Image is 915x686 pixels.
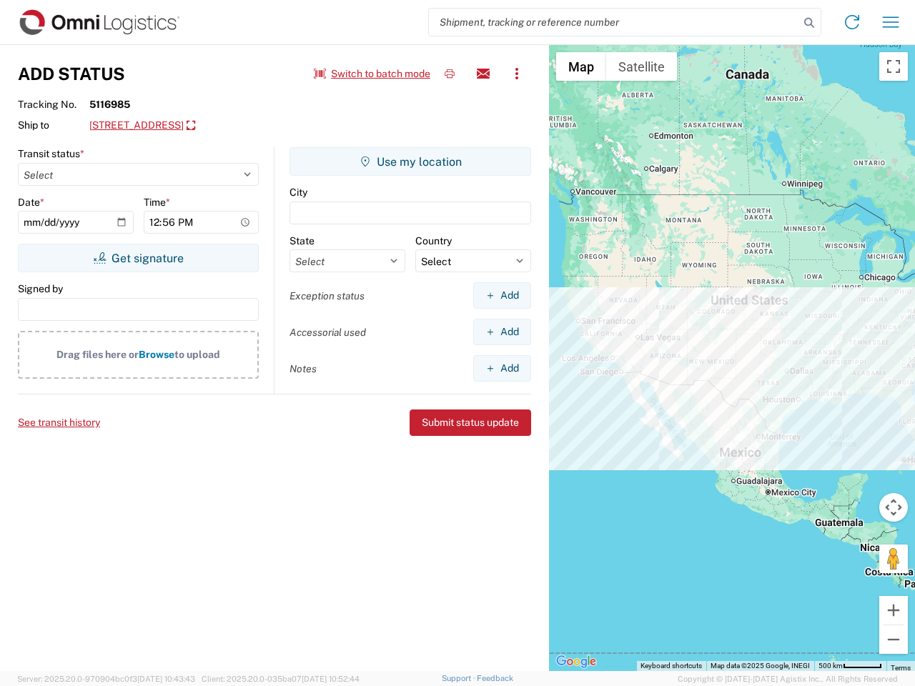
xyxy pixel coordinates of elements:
[18,411,100,434] button: See transit history
[473,355,531,382] button: Add
[290,234,315,247] label: State
[553,652,600,671] a: Open this area in Google Maps (opens a new window)
[415,234,452,247] label: Country
[18,244,259,272] button: Get signature
[879,596,908,625] button: Zoom in
[473,319,531,345] button: Add
[891,664,911,672] a: Terms
[553,652,600,671] img: Google
[814,661,886,671] button: Map Scale: 500 km per 51 pixels
[290,289,365,302] label: Exception status
[18,147,84,160] label: Transit status
[429,9,799,36] input: Shipment, tracking or reference number
[202,675,360,683] span: Client: 2025.20.0-035ba07
[606,52,677,81] button: Show satellite imagery
[139,349,174,360] span: Browse
[314,62,430,86] button: Switch to batch mode
[879,493,908,522] button: Map camera controls
[56,349,139,360] span: Drag files here or
[678,672,898,685] span: Copyright © [DATE]-[DATE] Agistix Inc., All Rights Reserved
[290,186,307,199] label: City
[18,282,63,295] label: Signed by
[473,282,531,309] button: Add
[879,625,908,654] button: Zoom out
[879,545,908,573] button: Drag Pegman onto the map to open Street View
[89,114,195,138] a: [STREET_ADDRESS]
[442,674,478,682] a: Support
[144,196,170,209] label: Time
[18,196,44,209] label: Date
[290,326,366,339] label: Accessorial used
[17,675,195,683] span: Server: 2025.20.0-970904bc0f3
[174,349,220,360] span: to upload
[711,662,810,670] span: Map data ©2025 Google, INEGI
[18,119,89,131] span: Ship to
[410,409,531,436] button: Submit status update
[556,52,606,81] button: Show street map
[290,362,317,375] label: Notes
[302,675,360,683] span: [DATE] 10:52:44
[818,662,843,670] span: 500 km
[477,674,513,682] a: Feedback
[137,675,195,683] span: [DATE] 10:43:43
[640,661,702,671] button: Keyboard shortcuts
[879,52,908,81] button: Toggle fullscreen view
[89,98,130,111] strong: 5116985
[290,147,531,176] button: Use my location
[18,98,89,111] span: Tracking No.
[18,64,125,84] h3: Add Status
